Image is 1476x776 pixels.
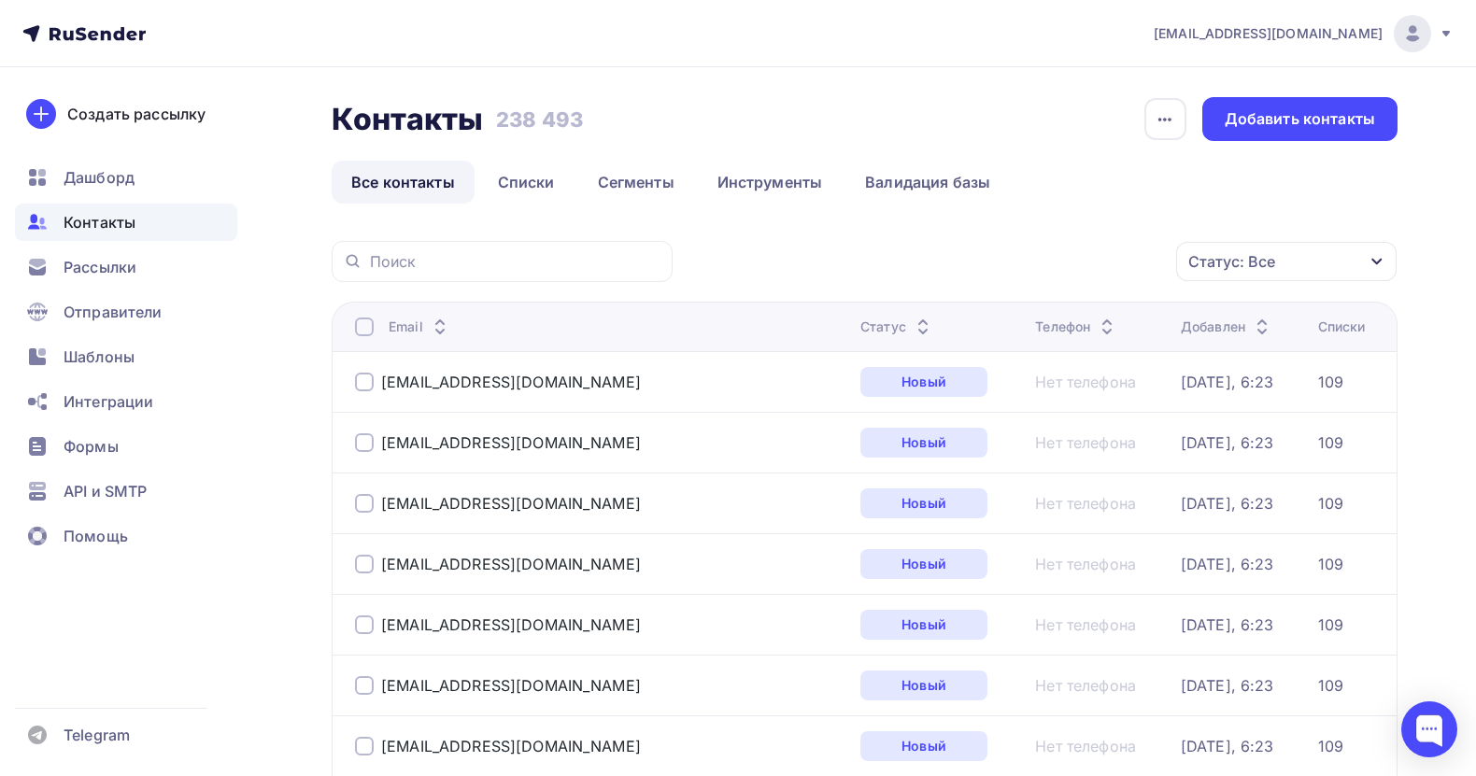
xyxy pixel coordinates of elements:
[860,670,987,700] a: Новый
[1154,15,1454,52] a: [EMAIL_ADDRESS][DOMAIN_NAME]
[381,433,641,452] a: [EMAIL_ADDRESS][DOMAIN_NAME]
[370,251,661,272] input: Поиск
[1318,615,1343,634] a: 109
[1318,494,1343,513] a: 109
[1318,373,1343,391] a: 109
[1318,737,1343,755] a: 109
[381,676,641,695] div: [EMAIL_ADDRESS][DOMAIN_NAME]
[1318,555,1343,573] a: 109
[1181,615,1274,634] a: [DATE], 6:23
[67,103,206,125] div: Создать рассылку
[1035,494,1136,513] a: Нет телефона
[1035,737,1136,755] a: Нет телефона
[381,494,641,513] a: [EMAIL_ADDRESS][DOMAIN_NAME]
[15,159,237,196] a: Дашборд
[64,480,147,502] span: API и SMTP
[389,317,451,336] div: Email
[1225,108,1375,130] div: Добавить контакты
[860,610,987,640] a: Новый
[15,293,237,331] a: Отправители
[64,525,128,547] span: Помощь
[64,211,135,233] span: Контакты
[1175,241,1398,282] button: Статус: Все
[578,161,694,204] a: Сегменты
[1035,676,1136,695] a: Нет телефона
[1035,555,1136,573] a: Нет телефона
[381,615,641,634] a: [EMAIL_ADDRESS][DOMAIN_NAME]
[845,161,1010,204] a: Валидация базы
[1035,615,1136,634] a: Нет телефона
[1181,433,1274,452] a: [DATE], 6:23
[15,248,237,286] a: Рассылки
[1188,250,1275,273] div: Статус: Все
[381,373,641,391] a: [EMAIL_ADDRESS][DOMAIN_NAME]
[698,161,843,204] a: Инструменты
[1035,433,1136,452] a: Нет телефона
[860,428,987,458] a: Новый
[860,549,987,579] a: Новый
[64,166,135,189] span: Дашборд
[381,555,641,573] a: [EMAIL_ADDRESS][DOMAIN_NAME]
[64,346,135,368] span: Шаблоны
[1181,555,1274,573] a: [DATE], 6:23
[1181,494,1274,513] a: [DATE], 6:23
[1154,24,1383,43] span: [EMAIL_ADDRESS][DOMAIN_NAME]
[332,101,483,138] h2: Контакты
[64,435,119,458] span: Формы
[1035,373,1136,391] a: Нет телефона
[1318,676,1343,695] a: 109
[478,161,575,204] a: Списки
[496,106,583,133] h3: 238 493
[64,390,153,413] span: Интеграции
[1181,737,1274,755] a: [DATE], 6:23
[1181,676,1274,695] a: [DATE], 6:23
[15,428,237,465] a: Формы
[1181,317,1273,336] div: Добавлен
[1318,317,1366,336] div: Списки
[64,724,130,746] span: Telegram
[64,301,163,323] span: Отправители
[381,737,641,755] a: [EMAIL_ADDRESS][DOMAIN_NAME]
[332,161,475,204] a: Все контакты
[860,317,934,336] div: Статус
[860,488,987,518] a: Новый
[860,731,987,761] a: Новый
[64,256,136,278] span: Рассылки
[860,367,987,397] a: Новый
[1318,433,1343,452] div: 109
[15,338,237,375] a: Шаблоны
[1181,373,1274,391] a: [DATE], 6:23
[1035,317,1118,336] div: Телефон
